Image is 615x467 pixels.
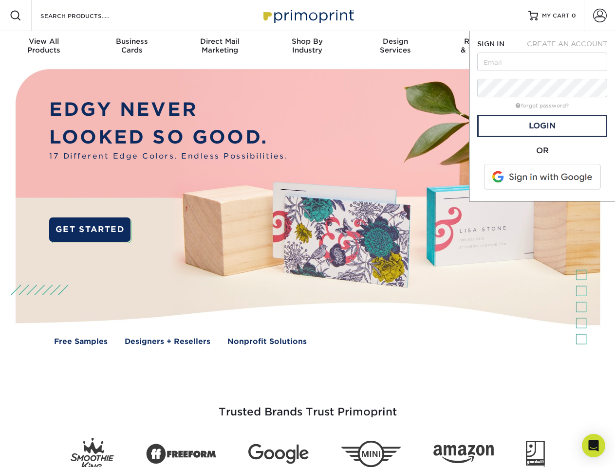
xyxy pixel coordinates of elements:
p: LOOKED SO GOOD. [49,124,288,151]
a: BusinessCards [88,31,175,62]
span: SIGN IN [477,40,504,48]
a: Nonprofit Solutions [227,336,307,347]
input: SEARCH PRODUCTS..... [39,10,134,21]
span: 17 Different Edge Colors. Endless Possibilities. [49,151,288,162]
img: Goodwill [526,441,545,467]
img: Google [248,444,309,464]
h3: Trusted Brands Trust Primoprint [23,382,593,430]
a: GET STARTED [49,217,130,242]
a: forgot password? [516,103,569,109]
img: Primoprint [259,5,356,26]
div: Marketing [176,37,263,54]
div: Services [352,37,439,54]
a: Free Samples [54,336,108,347]
span: 0 [572,12,576,19]
span: Shop By [263,37,351,46]
img: Amazon [433,445,494,464]
div: OR [477,145,607,157]
div: Open Intercom Messenger [582,434,605,457]
a: DesignServices [352,31,439,62]
a: Direct MailMarketing [176,31,263,62]
span: Resources [439,37,527,46]
div: Cards [88,37,175,54]
a: Login [477,115,607,137]
input: Email [477,53,607,71]
div: Industry [263,37,351,54]
span: CREATE AN ACCOUNT [527,40,607,48]
span: Business [88,37,175,46]
span: MY CART [542,12,570,20]
span: Design [352,37,439,46]
a: Shop ByIndustry [263,31,351,62]
a: Designers + Resellers [125,336,210,347]
div: & Templates [439,37,527,54]
span: Direct Mail [176,37,263,46]
p: EDGY NEVER [49,96,288,124]
a: Resources& Templates [439,31,527,62]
